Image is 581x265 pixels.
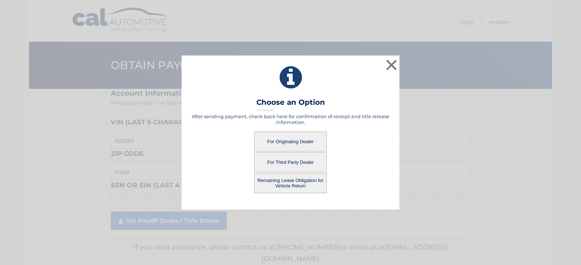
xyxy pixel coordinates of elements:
[254,132,327,152] button: For Originating Dealer
[256,98,325,111] h3: Choose an Option
[254,173,327,193] button: Remaining Lease Obligation for Vehicle Return
[191,113,390,125] h5: After sending payment, check back here for confirmation of receipt and title release information.
[254,152,327,172] button: For Third Party Dealer
[384,58,399,72] button: ×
